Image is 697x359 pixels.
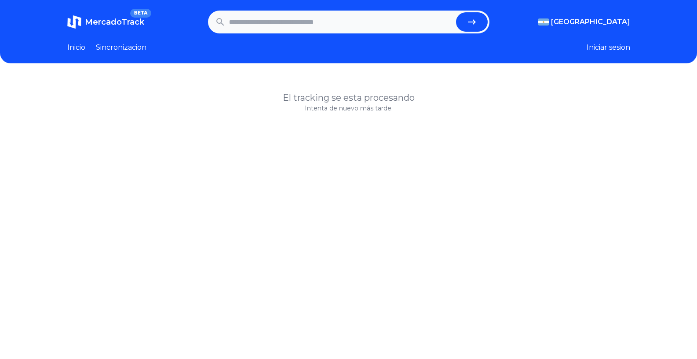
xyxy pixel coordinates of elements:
[538,18,549,26] img: Argentina
[538,17,630,27] button: [GEOGRAPHIC_DATA]
[67,42,85,53] a: Inicio
[67,15,144,29] a: MercadoTrackBETA
[130,9,151,18] span: BETA
[67,15,81,29] img: MercadoTrack
[96,42,146,53] a: Sincronizacion
[85,17,144,27] span: MercadoTrack
[67,104,630,113] p: Intenta de nuevo más tarde.
[587,42,630,53] button: Iniciar sesion
[67,92,630,104] h1: El tracking se esta procesando
[551,17,630,27] span: [GEOGRAPHIC_DATA]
